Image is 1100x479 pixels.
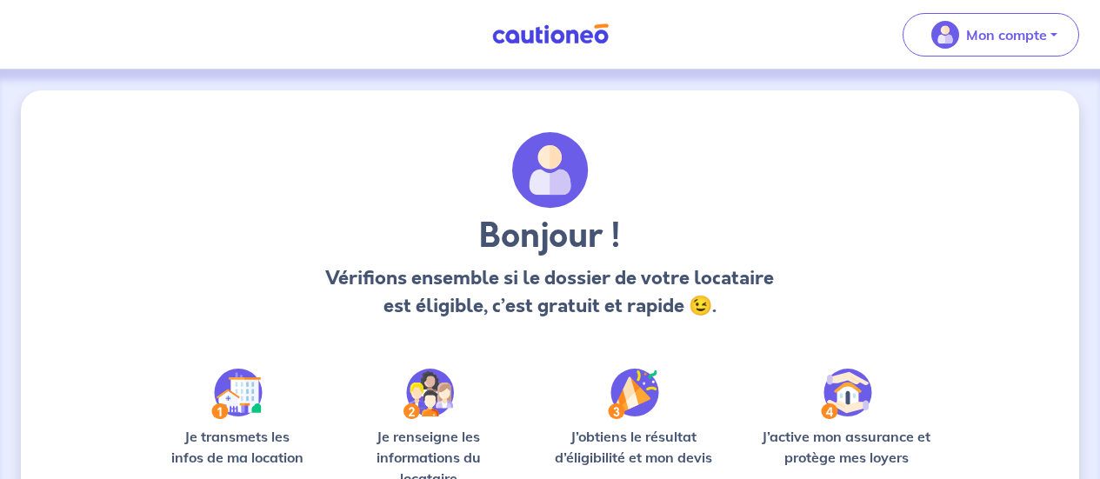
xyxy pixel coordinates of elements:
p: Vérifions ensemble si le dossier de votre locataire est éligible, c’est gratuit et rapide 😉. [323,264,777,320]
p: J’obtiens le résultat d’éligibilité et mon devis [543,426,724,468]
p: Mon compte [966,24,1047,45]
img: illu_account_valid_menu.svg [931,21,959,49]
img: /static/bfff1cf634d835d9112899e6a3df1a5d/Step-4.svg [821,369,872,419]
img: /static/c0a346edaed446bb123850d2d04ad552/Step-2.svg [403,369,454,419]
button: illu_account_valid_menu.svgMon compte [903,13,1079,57]
p: Je transmets les infos de ma location [160,426,314,468]
img: Cautioneo [485,23,616,45]
h3: Bonjour ! [323,216,777,257]
img: archivate [512,132,589,209]
img: /static/f3e743aab9439237c3e2196e4328bba9/Step-3.svg [608,369,659,419]
p: J’active mon assurance et protège mes loyers [752,426,940,468]
img: /static/90a569abe86eec82015bcaae536bd8e6/Step-1.svg [211,369,263,419]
